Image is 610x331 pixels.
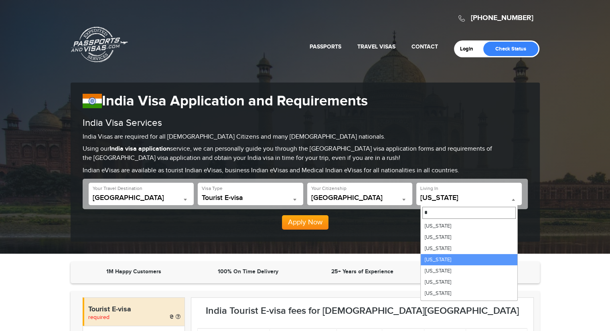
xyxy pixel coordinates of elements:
[202,194,299,202] span: Tourist E-visa
[83,166,528,176] p: Indian eVisas are available as tourist Indian eVisas, business Indian eVisas and Medical Indian e...
[88,306,180,314] h4: Tourist E-visa
[483,42,538,56] a: Check Status
[83,133,528,142] p: India Visas are required for all [DEMOGRAPHIC_DATA] Citizens and many [DEMOGRAPHIC_DATA] nationals.
[106,268,161,275] strong: 1M Happy Customers
[460,46,479,52] a: Login
[411,43,438,50] a: Contact
[83,145,528,163] p: Using our service, we can personally guide you through the [GEOGRAPHIC_DATA] visa application for...
[421,288,517,299] li: [US_STATE]
[421,232,517,243] li: [US_STATE]
[202,194,299,205] span: Tourist E-visa
[331,268,393,275] strong: 25+ Years of Experience
[471,14,533,22] a: [PHONE_NUMBER]
[311,194,409,202] span: Mexico
[311,194,409,205] span: Mexico
[311,185,347,192] label: Your Citizenship
[93,185,142,192] label: Your Travel Destination
[421,299,517,310] li: [US_STATE]
[71,26,128,63] a: Passports & [DOMAIN_NAME]
[83,93,528,110] h1: India Visa Application and Requirements
[421,243,517,254] li: [US_STATE]
[83,118,528,128] h3: India Visa Services
[93,194,190,202] span: India
[421,277,517,288] li: [US_STATE]
[197,306,527,316] h3: India Tourist E-visa fees for [DEMOGRAPHIC_DATA][GEOGRAPHIC_DATA]
[421,265,517,277] li: [US_STATE]
[93,194,190,205] span: India
[421,220,517,232] li: [US_STATE]
[202,185,223,192] label: Visa Type
[420,185,438,192] label: Living In
[422,207,516,219] input: Search
[218,268,278,275] strong: 100% On Time Delivery
[109,145,170,153] strong: India visa application
[282,215,328,230] button: Apply Now
[420,194,518,205] span: California
[421,254,517,265] li: [US_STATE]
[310,43,341,50] a: Passports
[357,43,395,50] a: Travel Visas
[88,314,109,321] span: required
[420,194,518,202] span: California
